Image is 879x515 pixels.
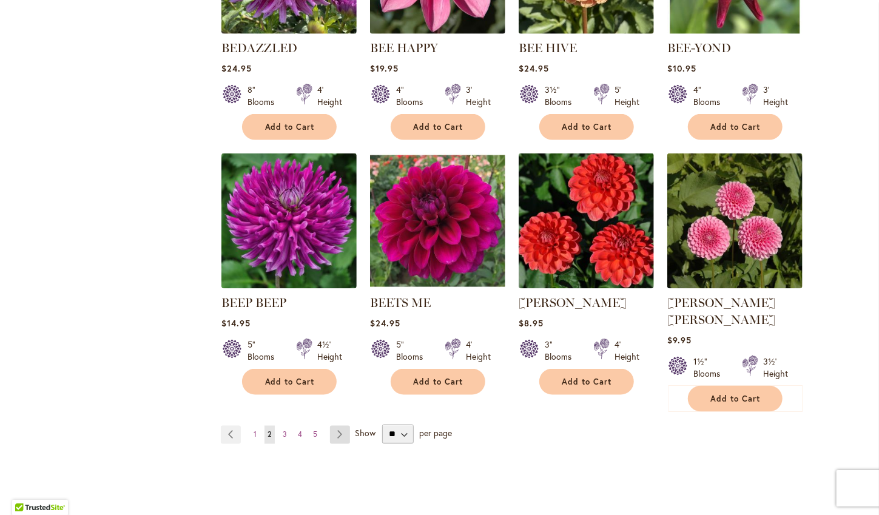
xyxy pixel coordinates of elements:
div: 4" Blooms [396,84,430,108]
span: Add to Cart [562,377,612,387]
div: 8" Blooms [248,84,281,108]
a: 3 [280,426,290,444]
span: per page [419,428,452,439]
span: Add to Cart [711,394,761,404]
div: 5" Blooms [248,338,281,363]
a: BEDAZZLED [221,41,297,55]
a: BEETS ME [370,295,431,310]
a: 4 [295,426,305,444]
div: 5" Blooms [396,338,430,363]
div: 3' Height [466,84,491,108]
span: Add to Cart [414,377,463,387]
span: 3 [283,430,287,439]
div: 4' Height [466,338,491,363]
div: 3" Blooms [545,338,579,363]
button: Add to Cart [688,386,783,412]
div: 1½" Blooms [693,355,727,380]
a: 1 [251,426,260,444]
div: 4' Height [317,84,342,108]
span: 2 [268,430,272,439]
a: BEE HIVE [519,41,577,55]
div: 5' Height [615,84,639,108]
button: Add to Cart [391,369,485,395]
span: 5 [313,430,317,439]
span: $24.95 [370,317,400,329]
a: [PERSON_NAME] [519,295,627,310]
button: Add to Cart [242,114,337,140]
a: BEE HIVE [519,25,654,36]
div: 4½' Height [317,338,342,363]
a: 5 [310,426,320,444]
a: BEE-YOND [667,41,731,55]
span: $24.95 [519,62,549,74]
a: BEETS ME [370,280,505,291]
span: $19.95 [370,62,399,74]
button: Add to Cart [539,369,634,395]
button: Add to Cart [391,114,485,140]
span: $24.95 [221,62,252,74]
span: Add to Cart [414,122,463,132]
span: $9.95 [667,334,692,346]
button: Add to Cart [539,114,634,140]
button: Add to Cart [242,369,337,395]
img: BEETS ME [370,153,505,289]
iframe: Launch Accessibility Center [9,472,43,506]
a: BEE HAPPY [370,41,438,55]
a: BEEP BEEP [221,295,286,310]
a: BEEP BEEP [221,280,357,291]
img: BETTY ANNE [667,153,803,289]
span: Add to Cart [265,377,315,387]
span: Add to Cart [265,122,315,132]
span: Add to Cart [711,122,761,132]
img: BEEP BEEP [221,153,357,289]
span: Add to Cart [562,122,612,132]
a: Bedazzled [221,25,357,36]
div: 3' Height [763,84,788,108]
div: 3½' Height [763,355,788,380]
a: [PERSON_NAME] [PERSON_NAME] [667,295,775,327]
span: $14.95 [221,317,251,329]
div: 3½" Blooms [545,84,579,108]
img: BENJAMIN MATTHEW [519,153,654,289]
button: Add to Cart [688,114,783,140]
a: BEE HAPPY [370,25,505,36]
a: BETTY ANNE [667,280,803,291]
a: BENJAMIN MATTHEW [519,280,654,291]
a: BEE-YOND [667,25,803,36]
span: $10.95 [667,62,696,74]
div: 4" Blooms [693,84,727,108]
div: 4' Height [615,338,639,363]
span: 4 [298,430,302,439]
span: Show [355,428,376,439]
span: 1 [254,430,257,439]
span: $8.95 [519,317,544,329]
